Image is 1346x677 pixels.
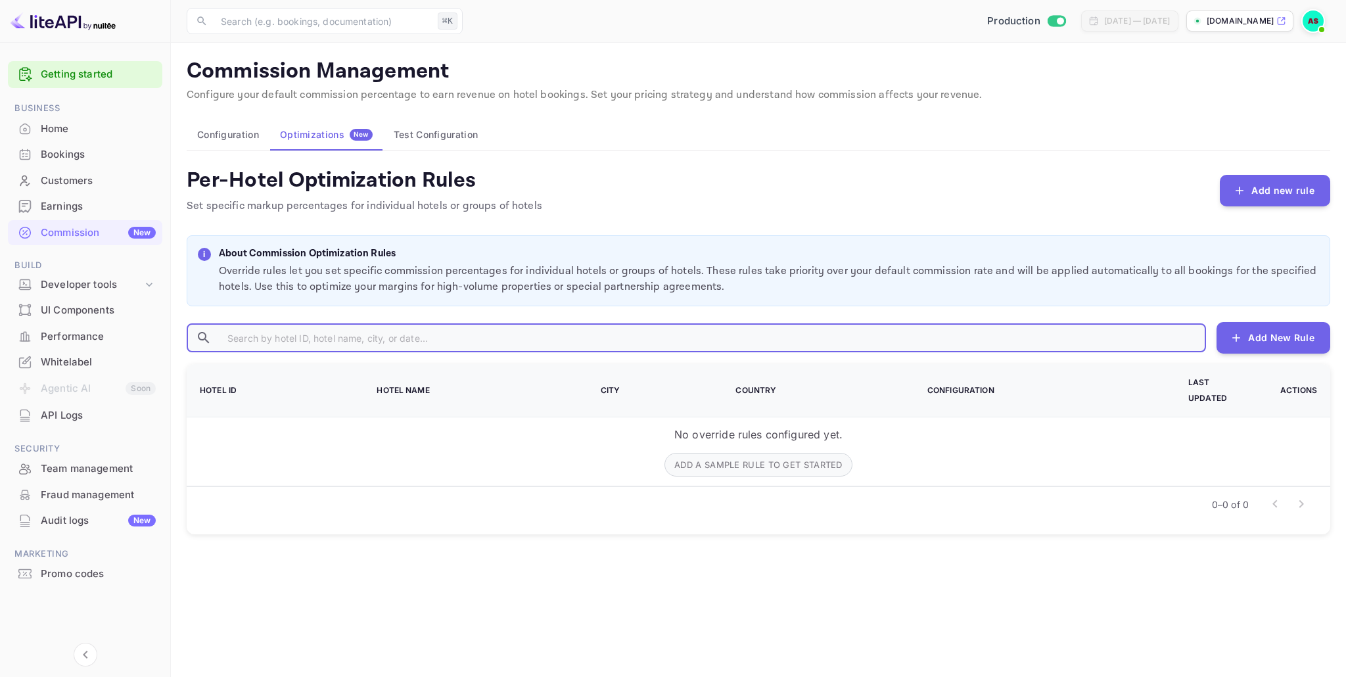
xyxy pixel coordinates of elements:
a: Customers [8,168,162,193]
div: Commission [41,225,156,241]
div: Audit logsNew [8,508,162,534]
input: Search by hotel ID, hotel name, city, or date... [217,323,1206,352]
th: Last Updated [1172,364,1265,417]
div: Fraud management [41,488,156,503]
button: Add New Rule [1217,322,1330,354]
th: Configuration [912,364,1172,417]
p: Override rules let you set specific commission percentages for individual hotels or groups of hot... [219,264,1319,295]
div: Performance [8,324,162,350]
div: Whitelabel [41,355,156,370]
p: Configure your default commission percentage to earn revenue on hotel bookings. Set your pricing ... [187,87,1330,103]
th: Hotel ID [187,364,361,417]
img: LiteAPI logo [11,11,116,32]
span: Security [8,442,162,456]
a: UI Components [8,298,162,322]
th: City [585,364,720,417]
div: New [128,515,156,526]
a: Whitelabel [8,350,162,374]
h4: Per-Hotel Optimization Rules [187,167,542,193]
div: Team management [41,461,156,477]
div: Bookings [8,142,162,168]
button: Add new rule [1220,175,1330,206]
button: Add a sample rule to get started [664,453,852,477]
button: Configuration [187,119,269,151]
p: i [203,248,205,260]
button: Collapse navigation [74,643,97,666]
button: Test Configuration [383,119,488,151]
th: Hotel Name [361,364,584,417]
div: Developer tools [41,277,143,292]
a: API Logs [8,403,162,427]
div: Earnings [8,194,162,220]
div: Audit logs [41,513,156,528]
div: UI Components [41,303,156,318]
div: CommissionNew [8,220,162,246]
div: Optimizations [280,129,373,141]
a: Performance [8,324,162,348]
p: [DOMAIN_NAME] [1207,15,1274,27]
div: Earnings [41,199,156,214]
p: No override rules configured yet. [674,427,843,442]
a: Fraud management [8,482,162,507]
p: About Commission Optimization Rules [219,246,1319,262]
span: Build [8,258,162,273]
p: Set specific markup percentages for individual hotels or groups of hotels [187,198,542,214]
div: Promo codes [41,567,156,582]
p: 0–0 of 0 [1212,498,1249,511]
a: Promo codes [8,561,162,586]
a: Getting started [41,67,156,82]
div: Getting started [8,61,162,88]
div: Home [8,116,162,142]
div: Customers [41,174,156,189]
th: Actions [1265,364,1330,417]
a: Home [8,116,162,141]
span: New [350,130,373,139]
img: Andreas Stefanis [1303,11,1324,32]
span: Production [987,14,1040,29]
th: Country [720,364,912,417]
div: Customers [8,168,162,194]
div: Bookings [41,147,156,162]
div: Developer tools [8,273,162,296]
a: CommissionNew [8,220,162,245]
p: Commission Management [187,58,1330,85]
div: Promo codes [8,561,162,587]
div: New [128,227,156,239]
span: Business [8,101,162,116]
div: API Logs [8,403,162,429]
div: Team management [8,456,162,482]
div: Home [41,122,156,137]
a: Earnings [8,194,162,218]
div: Switch to Sandbox mode [982,14,1071,29]
a: Team management [8,456,162,480]
div: Whitelabel [8,350,162,375]
a: Audit logsNew [8,508,162,532]
div: Fraud management [8,482,162,508]
span: Marketing [8,547,162,561]
input: Search (e.g. bookings, documentation) [213,8,432,34]
div: [DATE] — [DATE] [1104,15,1170,27]
div: UI Components [8,298,162,323]
div: ⌘K [438,12,457,30]
div: Performance [41,329,156,344]
a: Bookings [8,142,162,166]
div: API Logs [41,408,156,423]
